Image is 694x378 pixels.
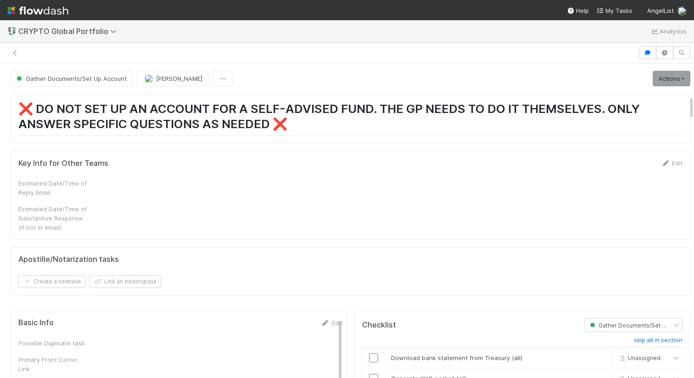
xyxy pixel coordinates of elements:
[321,319,342,327] a: Edit
[362,321,396,330] h5: Checklist
[18,179,87,197] div: Estimated Date/Time of Reply Email
[677,6,687,16] img: avatar_c584de82-e924-47af-9431-5c284c40472a.png
[617,355,660,361] span: Unassigned
[634,337,683,348] a: skip all in section
[18,318,54,327] h5: Basic Info
[89,275,161,288] button: Link an existingtask
[18,255,119,264] h5: Apostille/Notarization tasks
[18,159,108,168] h5: Key Info for Other Teams
[567,6,589,15] div: Help
[650,26,687,37] a: Analytics
[7,27,17,35] span: 💱
[18,339,87,348] div: Possible Duplicate task
[18,27,121,36] span: CRYPTO Global Portfolio
[136,71,208,86] button: [PERSON_NAME]
[18,355,87,373] div: Primary Front Convo Link
[634,337,683,344] h6: skip all in section
[18,102,683,135] h1: ❌ DO NOT SET UP AN ACCOUNT FOR A SELF-ADVISED FUND. THE GP NEEDS TO DO IT THEMSELVES. ONLY ANSWER...
[144,74,153,83] img: avatar_c584de82-e924-47af-9431-5c284c40472a.png
[588,322,693,329] span: Gather Documents/Set Up Account
[647,7,674,14] span: AngelList
[653,71,690,86] a: Actions
[18,204,87,232] div: Estimated Date/Time of Substantive Response (if not in email)
[391,354,522,361] span: Download bank statement from Treasury (all)
[7,3,68,18] img: logo-inverted-e16ddd16eac7371096b0.svg
[596,6,632,15] a: My Tasks
[156,75,202,82] span: [PERSON_NAME]
[596,7,632,14] span: My Tasks
[18,275,85,288] button: Create a newtask
[661,159,683,167] a: Edit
